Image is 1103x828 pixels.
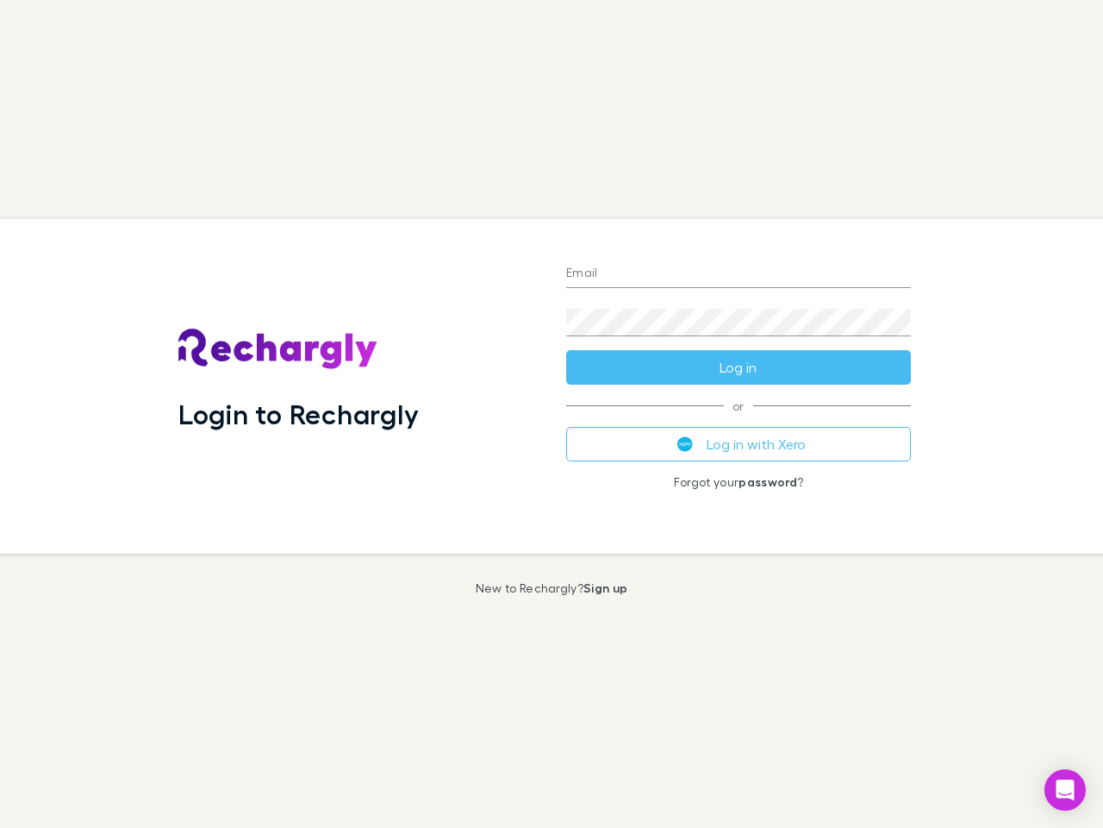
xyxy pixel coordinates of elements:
button: Log in [566,350,911,385]
img: Xero's logo [677,436,693,452]
span: or [566,405,911,406]
div: Open Intercom Messenger [1044,769,1086,811]
p: Forgot your ? [566,475,911,489]
button: Log in with Xero [566,427,911,461]
a: Sign up [583,580,627,595]
p: New to Rechargly? [476,581,628,595]
h1: Login to Rechargly [178,398,419,430]
img: Rechargly's Logo [178,329,378,370]
a: password [738,474,797,489]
